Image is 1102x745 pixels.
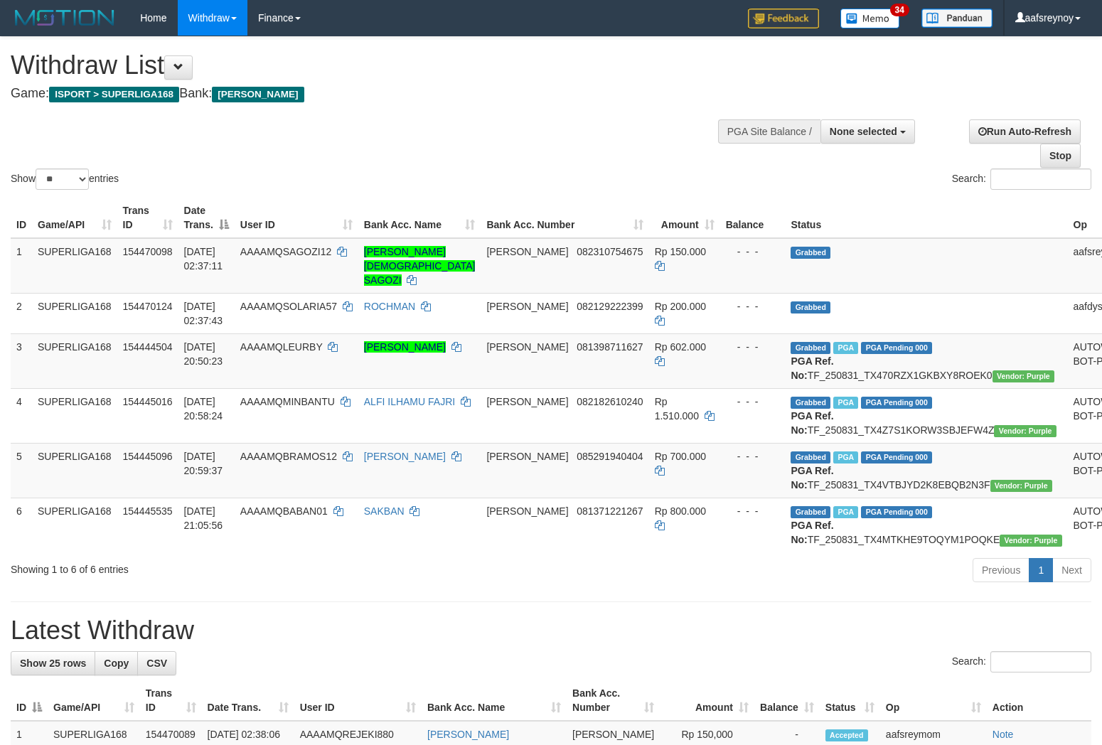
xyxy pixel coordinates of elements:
[11,87,720,101] h4: Game: Bank:
[969,119,1081,144] a: Run Auto-Refresh
[358,198,481,238] th: Bank Acc. Name: activate to sort column ascending
[11,333,32,388] td: 3
[726,395,780,409] div: - - -
[11,293,32,333] td: 2
[11,198,32,238] th: ID
[994,425,1056,437] span: Vendor URL: https://trx4.1velocity.biz
[577,396,643,407] span: Copy 082182610240 to clipboard
[830,126,897,137] span: None selected
[655,341,706,353] span: Rp 602.000
[973,558,1029,582] a: Previous
[32,198,117,238] th: Game/API: activate to sort column ascending
[718,119,820,144] div: PGA Site Balance /
[240,301,337,312] span: AAAAMQSOLARIA57
[32,443,117,498] td: SUPERLIGA168
[655,505,706,517] span: Rp 800.000
[184,301,223,326] span: [DATE] 02:37:43
[123,451,173,462] span: 154445096
[791,397,830,409] span: Grabbed
[240,246,331,257] span: AAAAMQSAGOZI12
[1052,558,1091,582] a: Next
[748,9,819,28] img: Feedback.jpg
[294,680,422,721] th: User ID: activate to sort column ascending
[240,341,323,353] span: AAAAMQLEURBY
[993,729,1014,740] a: Note
[11,557,449,577] div: Showing 1 to 6 of 6 entries
[123,341,173,353] span: 154444504
[48,680,140,721] th: Game/API: activate to sort column ascending
[11,238,32,294] td: 1
[422,680,567,721] th: Bank Acc. Name: activate to sort column ascending
[1040,144,1081,168] a: Stop
[95,651,138,675] a: Copy
[32,293,117,333] td: SUPERLIGA168
[791,451,830,463] span: Grabbed
[235,198,358,238] th: User ID: activate to sort column ascending
[791,465,833,491] b: PGA Ref. No:
[364,396,455,407] a: ALFI ILHAMU FAJRI
[655,451,706,462] span: Rp 700.000
[32,333,117,388] td: SUPERLIGA168
[861,397,932,409] span: PGA Pending
[990,651,1091,672] input: Search:
[11,168,119,190] label: Show entries
[202,680,294,721] th: Date Trans.: activate to sort column ascending
[577,246,643,257] span: Copy 082310754675 to clipboard
[820,680,880,721] th: Status: activate to sort column ascending
[890,4,909,16] span: 34
[567,680,660,721] th: Bank Acc. Number: activate to sort column ascending
[791,355,833,381] b: PGA Ref. No:
[785,443,1067,498] td: TF_250831_TX4VTBJYD2K8EBQB2N3F
[726,504,780,518] div: - - -
[486,301,568,312] span: [PERSON_NAME]
[486,505,568,517] span: [PERSON_NAME]
[140,680,202,721] th: Trans ID: activate to sort column ascending
[123,505,173,517] span: 154445535
[240,505,328,517] span: AAAAMQBABAN01
[11,680,48,721] th: ID: activate to sort column descending
[32,238,117,294] td: SUPERLIGA168
[481,198,648,238] th: Bank Acc. Number: activate to sort column ascending
[754,680,820,721] th: Balance: activate to sort column ascending
[833,506,858,518] span: Marked by aafheankoy
[993,370,1054,382] span: Vendor URL: https://trx4.1velocity.biz
[11,51,720,80] h1: Withdraw List
[987,680,1091,721] th: Action
[11,616,1091,645] h1: Latest Withdraw
[364,301,415,312] a: ROCHMAN
[720,198,786,238] th: Balance
[791,301,830,313] span: Grabbed
[178,198,235,238] th: Date Trans.: activate to sort column descending
[184,246,223,272] span: [DATE] 02:37:11
[785,333,1067,388] td: TF_250831_TX470RZX1GKBXY8ROEK0
[184,451,223,476] span: [DATE] 20:59:37
[11,651,95,675] a: Show 25 rows
[184,341,223,367] span: [DATE] 20:50:23
[791,520,833,545] b: PGA Ref. No:
[825,729,868,741] span: Accepted
[36,168,89,190] select: Showentries
[123,246,173,257] span: 154470098
[880,680,987,721] th: Op: activate to sort column ascending
[649,198,720,238] th: Amount: activate to sort column ascending
[486,396,568,407] span: [PERSON_NAME]
[11,7,119,28] img: MOTION_logo.png
[49,87,179,102] span: ISPORT > SUPERLIGA168
[791,342,830,354] span: Grabbed
[785,198,1067,238] th: Status
[861,342,932,354] span: PGA Pending
[952,168,1091,190] label: Search:
[660,680,754,721] th: Amount: activate to sort column ascending
[921,9,993,28] img: panduan.png
[240,451,337,462] span: AAAAMQBRAMOS12
[146,658,167,669] span: CSV
[655,246,706,257] span: Rp 150.000
[364,451,446,462] a: [PERSON_NAME]
[20,658,86,669] span: Show 25 rows
[427,729,509,740] a: [PERSON_NAME]
[820,119,915,144] button: None selected
[655,396,699,422] span: Rp 1.510.000
[785,388,1067,443] td: TF_250831_TX4Z7S1KORW3SBJEFW4Z
[726,449,780,463] div: - - -
[364,341,446,353] a: [PERSON_NAME]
